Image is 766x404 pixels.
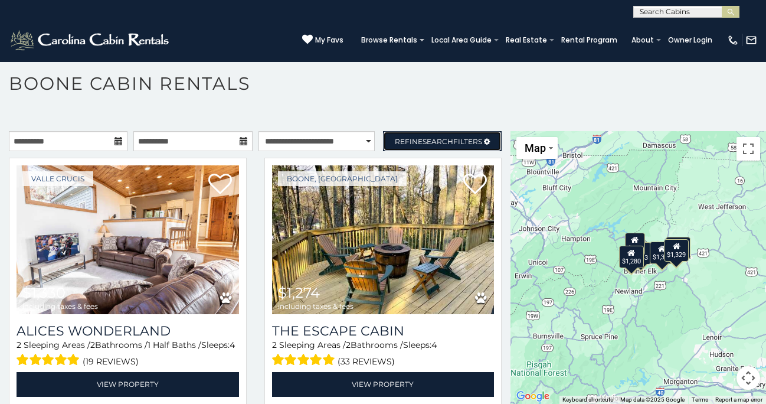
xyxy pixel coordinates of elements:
[90,340,95,350] span: 2
[9,28,172,52] img: White-1-2.png
[425,32,497,48] a: Local Area Guide
[17,165,239,314] a: Alices Wonderland $1,330 including taxes & fees
[83,354,139,369] span: (19 reviews)
[626,32,660,48] a: About
[736,366,760,390] button: Map camera controls
[555,32,623,48] a: Rental Program
[278,302,353,310] span: including taxes & fees
[666,237,690,259] div: $1,274
[272,323,495,339] a: The Escape Cabin
[17,323,239,339] a: Alices Wonderland
[463,172,487,197] a: Add to favorites
[625,233,645,255] div: $974
[272,340,277,350] span: 2
[662,32,718,48] a: Owner Login
[315,35,343,45] span: My Favs
[383,131,502,151] a: RefineSearchFilters
[516,137,558,159] button: Change map style
[338,354,395,369] span: (33 reviews)
[513,389,552,404] img: Google
[17,340,21,350] span: 2
[22,171,93,186] a: Valle Crucis
[346,340,351,350] span: 2
[620,396,685,403] span: Map data ©2025 Google
[745,34,757,46] img: mail-regular-white.png
[649,242,674,264] div: $1,330
[302,34,343,46] a: My Favs
[148,340,201,350] span: 1 Half Baths /
[22,284,66,301] span: $1,330
[736,137,760,161] button: Toggle fullscreen view
[278,284,320,301] span: $1,274
[500,32,553,48] a: Real Estate
[618,246,643,268] div: $1,280
[17,339,239,369] div: Sleeping Areas / Bathrooms / Sleeps:
[17,372,239,396] a: View Property
[423,137,453,146] span: Search
[727,34,739,46] img: phone-regular-white.png
[692,396,708,403] a: Terms (opens in new tab)
[22,302,98,310] span: including taxes & fees
[17,165,239,314] img: Alices Wonderland
[715,396,762,403] a: Report a map error
[431,340,437,350] span: 4
[230,340,235,350] span: 4
[272,339,495,369] div: Sleeping Areas / Bathrooms / Sleeps:
[278,171,407,186] a: Boone, [GEOGRAPHIC_DATA]
[562,396,613,404] button: Keyboard shortcuts
[395,137,482,146] span: Refine Filters
[272,372,495,396] a: View Property
[355,32,423,48] a: Browse Rentals
[208,172,232,197] a: Add to favorites
[272,165,495,314] a: The Escape Cabin $1,274 including taxes & fees
[513,389,552,404] a: Open this area in Google Maps (opens a new window)
[272,165,495,314] img: The Escape Cabin
[525,142,546,154] span: Map
[664,239,689,262] div: $1,329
